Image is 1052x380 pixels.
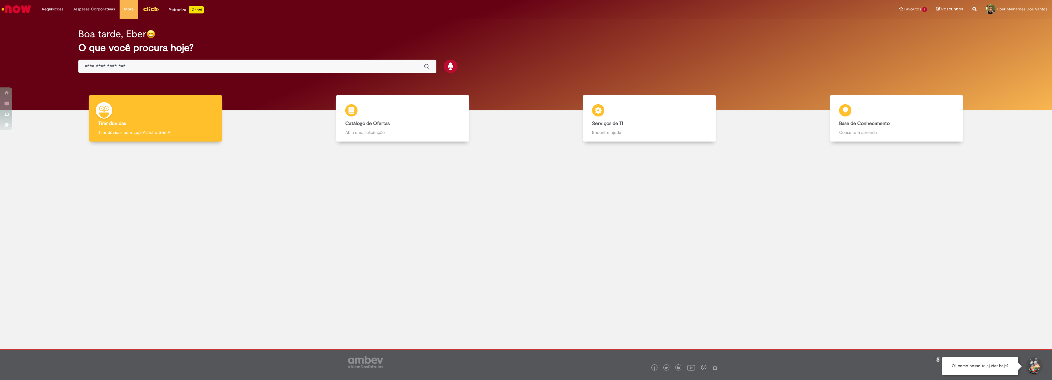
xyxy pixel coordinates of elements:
[78,29,146,39] h2: Boa tarde, Eber
[72,6,115,12] span: Despesas Corporativas
[146,30,155,39] img: happy-face.png
[124,6,134,12] span: More
[42,6,63,12] span: Requisições
[345,120,390,127] b: Catálogo de Ofertas
[1024,357,1043,375] button: Iniciar Conversa de Suporte
[345,129,460,135] p: Abra uma solicitação
[32,95,279,142] a: Tirar dúvidas Tirar dúvidas com Lupi Assist e Gen Ai
[942,357,1018,375] div: Oi, como posso te ajudar hoje?
[1,3,32,15] img: ServiceNow
[348,356,383,368] img: logo_footer_ambev_rotulo_gray.png
[592,129,707,135] p: Encontre ajuda
[665,367,668,370] img: logo_footer_twitter.png
[98,129,213,135] p: Tirar dúvidas com Lupi Assist e Gen Ai
[143,4,159,13] img: click_logo_yellow_360x200.png
[839,120,890,127] b: Base de Conhecimento
[98,120,126,127] b: Tirar dúvidas
[936,6,963,12] a: Rascunhos
[712,365,718,370] img: logo_footer_naosei.png
[677,366,680,370] img: logo_footer_linkedin.png
[997,6,1047,12] span: Eber Mainardes Dos Santos
[78,42,974,53] h2: O que você procura hoje?
[653,367,656,370] img: logo_footer_facebook.png
[922,7,927,12] span: 1
[189,6,204,13] p: +GenAi
[169,6,204,13] div: Padroniza
[279,95,526,142] a: Catálogo de Ofertas Abra uma solicitação
[687,363,695,371] img: logo_footer_youtube.png
[904,6,921,12] span: Favoritos
[773,95,1020,142] a: Base de Conhecimento Consulte e aprenda
[701,365,706,370] img: logo_footer_workplace.png
[839,129,954,135] p: Consulte e aprenda
[526,95,773,142] a: Serviços de TI Encontre ajuda
[592,120,623,127] b: Serviços de TI
[941,6,963,12] span: Rascunhos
